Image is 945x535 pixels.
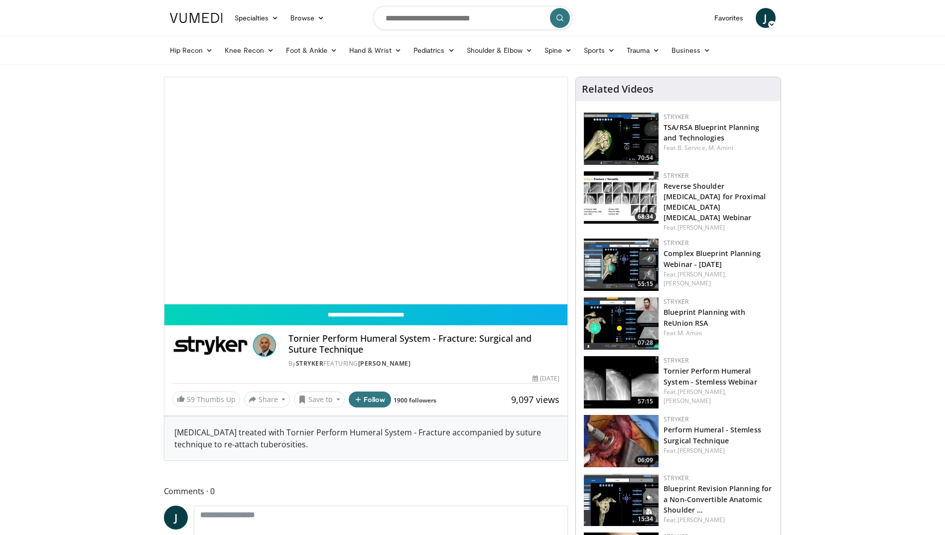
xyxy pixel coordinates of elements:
img: Stryker [172,333,249,357]
a: 70:54 [584,113,659,165]
span: Comments 0 [164,485,568,498]
div: Feat. [664,516,773,525]
a: Stryker [664,113,688,121]
a: Hip Recon [164,40,219,60]
a: Stryker [664,356,688,365]
img: Avatar [253,333,276,357]
a: Hand & Wrist [343,40,407,60]
input: Search topics, interventions [373,6,572,30]
a: Stryker [664,239,688,247]
a: [PERSON_NAME] [664,397,711,405]
a: 57:15 [584,356,659,408]
span: 57:15 [635,397,656,406]
a: 59 Thumbs Up [172,392,240,407]
div: [MEDICAL_DATA] treated with Tornier Perform Humeral System - Fracture accompanied by suture techn... [164,416,568,460]
div: Feat. [664,388,773,405]
a: [PERSON_NAME] [664,279,711,287]
a: Specialties [229,8,285,28]
img: c9f9ddcf-19ca-47f7-9c53-f7670cb35ac4.150x105_q85_crop-smart_upscale.jpg [584,474,659,526]
a: Favorites [708,8,750,28]
div: Feat. [664,223,773,232]
span: 06:09 [635,456,656,465]
a: M. Amini [708,143,733,152]
div: Feat. [664,270,773,288]
h4: Tornier Perform Humeral System - Fracture: Surgical and Suture Technique [288,333,559,355]
a: [PERSON_NAME] [677,516,725,524]
a: J [756,8,776,28]
a: J [164,506,188,530]
img: VuMedi Logo [170,13,223,23]
a: [PERSON_NAME], [677,270,726,278]
a: Trauma [621,40,666,60]
span: 55:15 [635,279,656,288]
a: Complex Blueprint Planning Webinar - [DATE] [664,249,761,268]
span: 15:34 [635,515,656,524]
div: Feat. [664,143,773,152]
a: Sports [578,40,621,60]
a: 1900 followers [394,396,436,404]
img: fd96287c-ce25-45fb-ab34-2dcfaf53e3ee.150x105_q85_crop-smart_upscale.jpg [584,415,659,467]
a: 15:34 [584,474,659,526]
span: 9,097 views [511,394,559,405]
a: Shoulder & Elbow [461,40,539,60]
a: Foot & Ankle [280,40,343,60]
a: Stryker [296,359,324,368]
button: Share [244,392,290,407]
video-js: Video Player [164,77,568,304]
a: 06:09 [584,415,659,467]
span: 59 [187,395,195,404]
a: 68:34 [584,171,659,224]
a: [PERSON_NAME] [677,446,725,455]
span: 70:54 [635,153,656,162]
a: Knee Recon [219,40,280,60]
a: 55:15 [584,239,659,291]
img: b745bf0a-de15-4ef7-a148-80f8a264117e.150x105_q85_crop-smart_upscale.jpg [584,297,659,350]
a: M. Amini [677,329,702,337]
img: 3ae8161b-4f83-4edc-aac2-d9c3cbe12a04.150x105_q85_crop-smart_upscale.jpg [584,356,659,408]
span: 07:28 [635,338,656,347]
a: 07:28 [584,297,659,350]
button: Save to [294,392,345,407]
span: 68:34 [635,212,656,221]
img: 2640b230-daff-4365-83bd-21e2b960ecb5.150x105_q85_crop-smart_upscale.jpg [584,239,659,291]
a: Stryker [664,474,688,482]
a: Perform Humeral - Stemless Surgical Technique [664,425,761,445]
h4: Related Videos [582,83,654,95]
a: Stryker [664,415,688,423]
div: Feat. [664,446,773,455]
img: 5590996b-cb48-4399-9e45-1e14765bb8fc.150x105_q85_crop-smart_upscale.jpg [584,171,659,224]
div: Feat. [664,329,773,338]
a: TSA/RSA Blueprint Planning and Technologies [664,123,759,142]
a: Tornier Perform Humeral System - Stemless Webinar [664,366,757,386]
a: Blueprint Revision Planning for a Non-Convertible Anatomic Shoulder … [664,484,772,514]
a: Pediatrics [407,40,461,60]
img: a4d3b802-610a-4c4d-91a4-ffc1b6f0ec47.150x105_q85_crop-smart_upscale.jpg [584,113,659,165]
a: Stryker [664,171,688,180]
a: B. Service, [677,143,707,152]
a: Spine [539,40,578,60]
a: Reverse Shoulder [MEDICAL_DATA] for Proximal [MEDICAL_DATA] [MEDICAL_DATA] Webinar [664,181,766,222]
a: [PERSON_NAME] [677,223,725,232]
a: Blueprint Planning with ReUnion RSA [664,307,745,327]
div: By FEATURING [288,359,559,368]
a: Business [666,40,716,60]
a: [PERSON_NAME] [358,359,411,368]
a: Browse [284,8,330,28]
button: Follow [349,392,392,407]
a: Stryker [664,297,688,306]
a: [PERSON_NAME], [677,388,726,396]
div: [DATE] [533,374,559,383]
